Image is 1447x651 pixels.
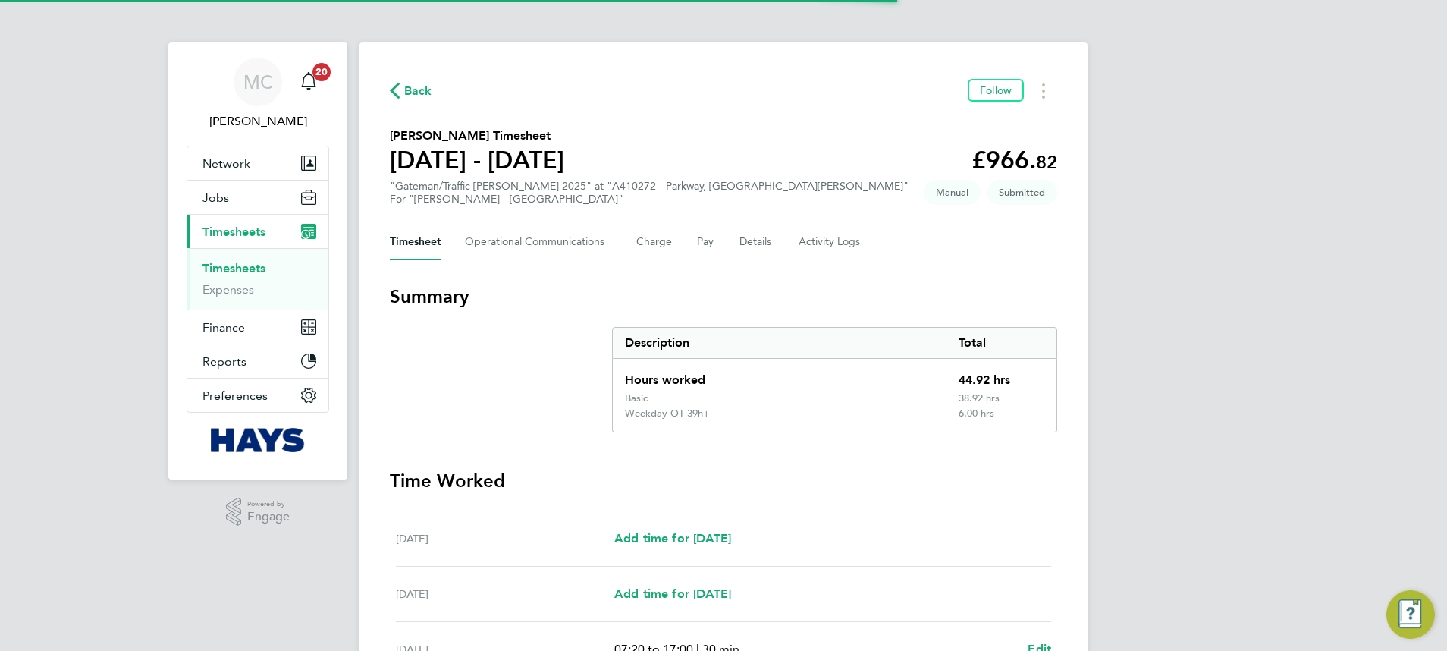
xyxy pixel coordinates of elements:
[202,156,250,171] span: Network
[187,344,328,378] button: Reports
[613,328,946,358] div: Description
[404,82,432,100] span: Back
[1036,151,1057,173] span: 82
[946,359,1056,392] div: 44.92 hrs
[187,379,328,412] button: Preferences
[187,248,328,310] div: Timesheets
[390,81,432,100] button: Back
[924,180,981,205] span: This timesheet was manually created.
[187,181,328,214] button: Jobs
[390,180,909,206] div: "Gateman/Traffic [PERSON_NAME] 2025" at "A410272 - Parkway, [GEOGRAPHIC_DATA][PERSON_NAME]"
[390,127,564,145] h2: [PERSON_NAME] Timesheet
[971,146,1057,175] app-decimal: £966.
[168,42,347,480] nav: Main navigation
[202,261,265,275] a: Timesheets
[187,215,328,248] button: Timesheets
[980,83,1012,97] span: Follow
[697,224,715,260] button: Pay
[612,327,1057,432] div: Summary
[625,407,710,420] div: Weekday OT 39h+
[202,320,245,335] span: Finance
[312,63,331,81] span: 20
[613,359,946,392] div: Hours worked
[226,498,290,527] a: Powered byEngage
[211,428,306,452] img: hays-logo-retina.png
[614,530,731,548] a: Add time for [DATE]
[946,392,1056,407] div: 38.92 hrs
[243,72,273,92] span: MC
[187,310,328,344] button: Finance
[390,469,1057,493] h3: Time Worked
[987,180,1057,205] span: This timesheet is Submitted.
[187,428,329,452] a: Go to home page
[396,530,614,548] div: [DATE]
[1386,590,1435,639] button: Engage Resource Center
[293,58,324,106] a: 20
[465,224,612,260] button: Operational Communications
[636,224,673,260] button: Charge
[202,225,265,239] span: Timesheets
[390,285,1057,309] h3: Summary
[946,328,1056,358] div: Total
[396,585,614,603] div: [DATE]
[739,224,774,260] button: Details
[390,145,564,175] h1: [DATE] - [DATE]
[202,282,254,297] a: Expenses
[968,79,1024,102] button: Follow
[187,146,328,180] button: Network
[202,354,246,369] span: Reports
[1030,79,1057,102] button: Timesheets Menu
[799,224,862,260] button: Activity Logs
[625,392,648,404] div: Basic
[187,58,329,131] a: MC[PERSON_NAME]
[614,531,731,546] span: Add time for [DATE]
[247,498,290,511] span: Powered by
[202,190,229,205] span: Jobs
[946,407,1056,432] div: 6.00 hrs
[614,585,731,603] a: Add time for [DATE]
[390,224,441,260] button: Timesheet
[390,193,909,206] div: For "[PERSON_NAME] - [GEOGRAPHIC_DATA]"
[614,587,731,601] span: Add time for [DATE]
[202,388,268,403] span: Preferences
[247,511,290,524] span: Engage
[187,112,329,131] span: Meg Castleton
